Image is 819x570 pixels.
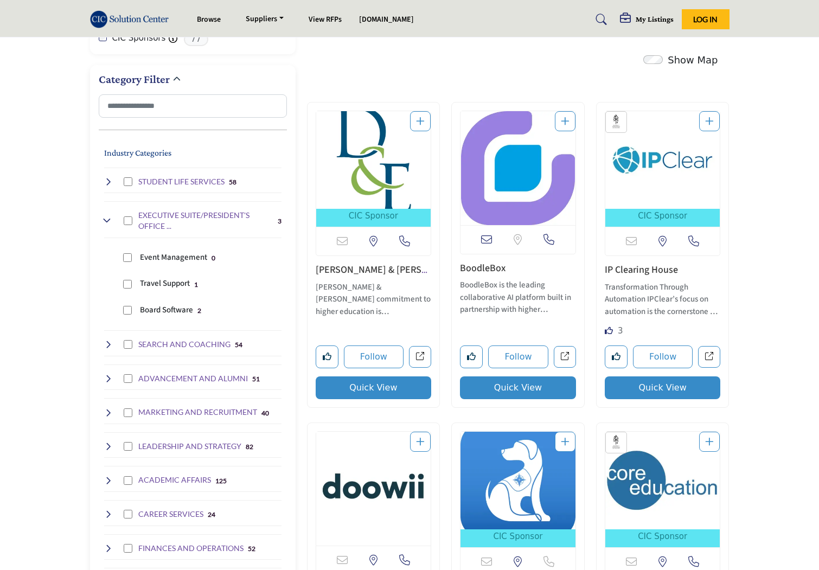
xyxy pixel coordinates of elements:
[460,261,506,275] a: BoodleBox
[605,432,720,529] img: Core Education
[208,509,215,519] div: 24 Results For CAREER SERVICES
[638,210,687,222] span: CIC Sponsor
[349,210,398,222] span: CIC Sponsor
[409,346,431,368] a: Open derck-edson in new tab
[124,216,132,225] input: Select EXECUTIVE SUITE/PRESIDENT'S OFFICE SERVICES checkbox
[316,264,432,276] h3: Derck & Edson, LLC
[460,345,483,368] button: Like listing
[140,304,193,317] p: Board Software: Digital platforms for board meeting management and governance
[561,115,570,129] a: Add To List
[705,435,714,449] a: Add To List
[215,477,227,485] b: 125
[212,253,215,262] div: 0 Results For Event Management
[605,111,720,227] a: Open Listing in new tab
[416,435,425,449] a: Add To List
[609,435,624,450] img: ACCU Sponsors Badge Icon
[460,262,576,274] h3: BoodleBox
[184,33,208,46] span: 77
[638,530,687,543] span: CIC Sponsor
[138,509,203,520] h4: CAREER SERVICES: Career planning tools, job placement platforms, and professional development res...
[252,375,260,383] b: 51
[124,177,132,186] input: Select STUDENT LIFE SERVICES checkbox
[416,115,425,129] a: Add To List
[316,376,432,399] button: Quick View
[124,544,132,553] input: Select FINANCES AND OPERATIONS checkbox
[248,545,255,553] b: 52
[488,345,548,368] button: Follow
[605,263,678,277] a: IP Clearing House
[460,432,575,529] img: Student Ally, Inc.
[620,13,674,26] div: My Listings
[668,53,718,67] label: Show Map
[705,115,714,129] a: Add To List
[140,278,190,290] p: Travel Support: Executive travel arrangement and expense management services
[197,14,221,25] a: Browse
[138,407,257,418] h4: MARKETING AND RECRUITMENT: Brand development, digital marketing, and student recruitment campaign...
[112,32,166,44] label: CIC Sponsors
[124,408,132,417] input: Select MARKETING AND RECRUITMENT checkbox
[246,443,253,451] b: 82
[208,511,215,518] b: 24
[124,476,132,485] input: Select ACADEMIC AFFAIRS checkbox
[123,253,132,262] input: Select Event Management checkbox
[235,341,242,349] b: 54
[460,279,576,316] p: BoodleBox is the leading collaborative AI platform built in partnership with higher education. It...
[124,340,132,349] input: Select SEARCH AND COACHING checkbox
[682,9,730,29] button: Log In
[636,14,674,24] h5: My Listings
[618,326,623,336] span: 3
[605,345,628,368] button: Like listing
[609,114,624,130] img: ACCU Sponsors Badge Icon
[124,374,132,383] input: Select ADVANCEMENT AND ALUMNI checkbox
[344,345,404,368] button: Follow
[460,111,575,225] a: Open Listing in new tab
[605,111,720,209] img: IP Clearing House
[194,281,198,289] b: 1
[605,264,721,276] h3: IP Clearing House
[124,442,132,451] input: Select LEADERSHIP AND STRATEGY checkbox
[138,210,273,231] h4: EXECUTIVE SUITE/PRESIDENT'S OFFICE SERVICES: Strategic planning, leadership support, and executiv...
[215,476,227,485] div: 125 Results For ACADEMIC AFFAIRS
[359,14,414,25] a: [DOMAIN_NAME]
[460,277,576,316] a: BoodleBox is the leading collaborative AI platform built in partnership with higher education. It...
[698,346,720,368] a: Open ipclear in new tab
[278,216,281,226] div: 3 Results For EXECUTIVE SUITE/PRESIDENT'S OFFICE SERVICES
[124,510,132,518] input: Select CAREER SERVICES checkbox
[123,280,132,289] input: Select Travel Support checkbox
[252,374,260,383] div: 51 Results For ADVANCEMENT AND ALUMNI
[460,376,576,399] button: Quick View
[460,111,575,225] img: BoodleBox
[246,441,253,451] div: 82 Results For LEADERSHIP AND STRATEGY
[261,408,269,418] div: 40 Results For MARKETING AND RECRUITMENT
[138,543,244,554] h4: FINANCES AND OPERATIONS: Financial management, budgeting tools, and operational efficiency soluti...
[194,279,198,289] div: 1 Results For Travel Support
[104,146,171,159] button: Industry Categories
[123,306,132,315] input: Select Board Software checkbox
[605,281,721,318] p: Transformation Through Automation IPClear’s focus on automation is the cornerstone of its approac...
[316,263,428,289] a: [PERSON_NAME] & [PERSON_NAME], LLC
[138,373,248,384] h4: ADVANCEMENT AND ALUMNI: Donor management, fundraising solutions, and alumni engagement platforms ...
[229,177,236,187] div: 58 Results For STUDENT LIFE SERVICES
[138,339,231,350] h4: SEARCH AND COACHING: Executive search services, leadership coaching, and professional development...
[99,72,170,87] h2: Category Filter
[238,12,291,27] a: Suppliers
[90,10,175,28] img: Site Logo
[316,111,431,227] a: Open Listing in new tab
[138,475,211,485] h4: ACADEMIC AFFAIRS: Academic program development, faculty resources, and curriculum enhancement sol...
[493,530,542,543] span: CIC Sponsor
[197,305,201,315] div: 2 Results For Board Software
[316,345,338,368] button: Like listing
[248,543,255,553] div: 52 Results For FINANCES AND OPERATIONS
[316,111,431,209] img: Derck & Edson, LLC
[316,432,431,546] img: Doowii, Inc.
[138,441,241,452] h4: LEADERSHIP AND STRATEGY: Institutional effectiveness, strategic planning, and leadership developm...
[633,345,693,368] button: Follow
[605,376,721,399] button: Quick View
[309,14,342,25] a: View RFPs
[278,217,281,225] b: 3
[229,178,236,186] b: 58
[197,307,201,315] b: 2
[605,326,613,335] i: Likes
[460,432,575,548] a: Open Listing in new tab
